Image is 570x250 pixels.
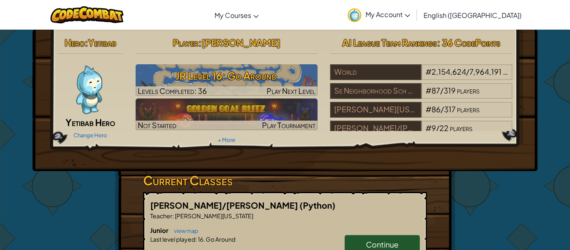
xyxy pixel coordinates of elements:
a: [PERSON_NAME]/[PERSON_NAME]#9/22players [330,129,512,138]
span: My Courses [214,11,251,20]
img: Codecombat-Pets-Yetibab-01.png [63,64,113,114]
img: Golden Goal [136,98,318,130]
span: 7,964,191 [469,67,502,76]
span: Teacher [150,212,172,220]
span: : 36 CodePoints [437,37,500,48]
span: 16. [197,235,205,243]
h3: Current Classes [143,171,427,190]
div: [PERSON_NAME][US_STATE] [330,102,421,118]
span: Last level played [150,235,195,243]
span: # [426,123,431,133]
span: # [426,67,431,76]
img: JR Level 16: Go Around [136,64,318,96]
span: Levels Completed: 36 [138,86,207,96]
span: [PERSON_NAME] [202,37,280,48]
div: [PERSON_NAME]/[PERSON_NAME] [330,121,421,136]
span: 87 [431,86,440,95]
span: [PERSON_NAME]/[PERSON_NAME] [150,200,300,210]
a: My Courses [210,4,263,26]
span: Play Next Level [267,86,315,96]
span: (Python) [300,200,335,210]
span: Yetibab [88,37,116,48]
span: English ([GEOGRAPHIC_DATA]) [424,11,522,20]
span: 86 [431,104,441,114]
a: + More [218,136,235,143]
span: 9 [431,123,436,133]
a: [PERSON_NAME][US_STATE]#86/317players [330,110,512,119]
span: Play Tournament [262,120,315,130]
span: Continue [366,240,398,249]
span: 317 [444,104,456,114]
span: Go Around [205,235,235,243]
a: Not StartedPlay Tournament [136,98,318,130]
a: Play Next Level [136,64,318,96]
span: Player [173,37,198,48]
span: players [457,86,479,95]
span: / [441,104,444,114]
h3: JR Level 16: Go Around [136,66,318,85]
div: World [330,64,421,80]
span: # [426,86,431,95]
span: : [198,37,202,48]
span: 319 [444,86,456,95]
a: English ([GEOGRAPHIC_DATA]) [419,4,526,26]
span: # [426,104,431,114]
span: players [450,123,472,133]
a: World#2,154,624/7,964,191players [330,72,512,82]
span: AI League Team Rankings [342,37,437,48]
img: avatar [348,8,361,22]
span: 22 [439,123,449,133]
a: Change Hero [73,132,107,139]
span: Hero [65,37,85,48]
span: My Account [366,10,410,19]
span: : [85,37,88,48]
span: : [195,235,197,243]
span: / [436,123,439,133]
span: 2,154,624 [431,67,466,76]
span: : [172,212,174,220]
span: Not Started [138,120,177,130]
div: Se Neighborhood Sch of Excellence [330,83,421,99]
span: / [466,67,469,76]
span: [PERSON_NAME][US_STATE] [174,212,253,220]
a: My Account [343,2,414,28]
span: players [457,104,479,114]
img: CodeCombat logo [50,6,124,23]
span: Junior [150,226,170,234]
span: Yetibab Hero [66,116,115,128]
a: Se Neighborhood Sch of Excellence#87/319players [330,91,512,101]
a: view map [170,227,198,234]
span: / [440,86,444,95]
